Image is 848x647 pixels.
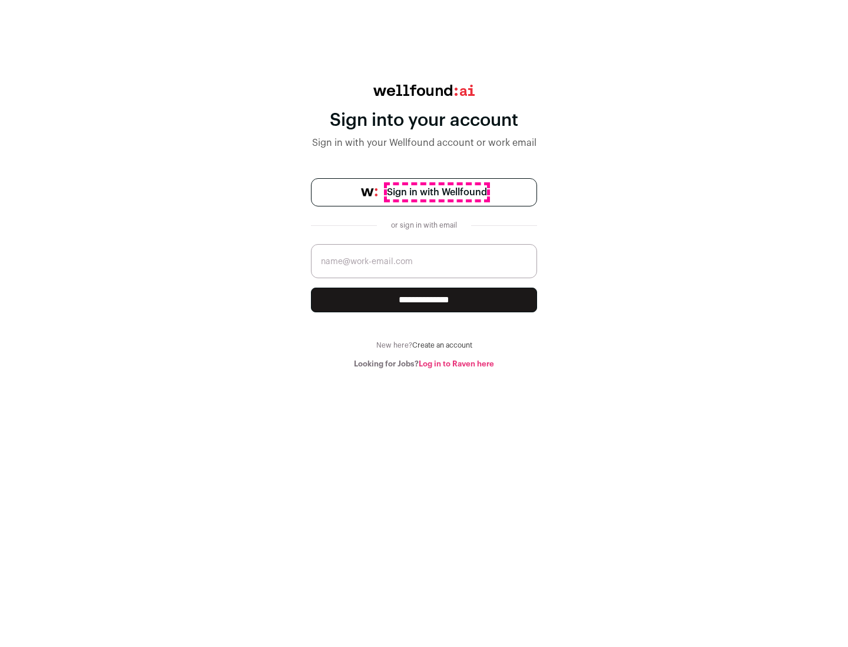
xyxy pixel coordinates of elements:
[311,244,537,278] input: name@work-email.com
[311,178,537,206] a: Sign in with Wellfound
[373,85,475,96] img: wellfound:ai
[311,359,537,369] div: Looking for Jobs?
[311,110,537,131] div: Sign into your account
[419,360,494,368] a: Log in to Raven here
[311,341,537,350] div: New here?
[361,188,377,196] img: wellfound-symbol-flush-black-fb3c872781a75f747ccb3a119075da62bfe97bd399995f84a933054e44a575c4.png
[311,136,537,150] div: Sign in with your Wellfound account or work email
[386,221,462,230] div: or sign in with email
[412,342,472,349] a: Create an account
[387,185,487,199] span: Sign in with Wellfound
